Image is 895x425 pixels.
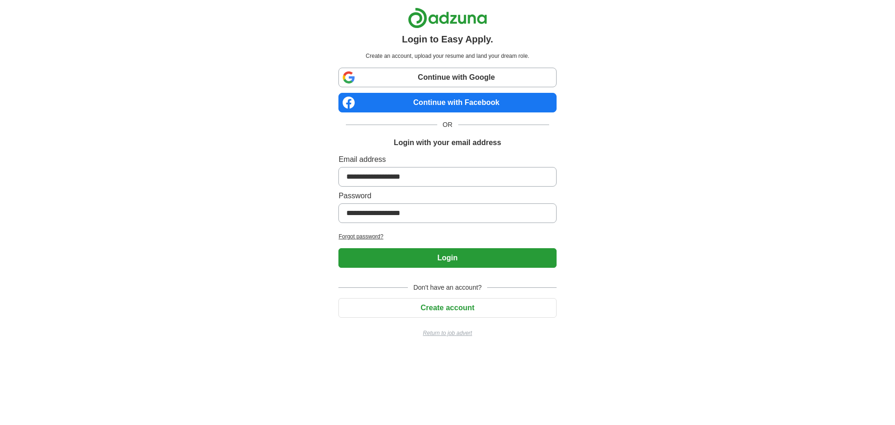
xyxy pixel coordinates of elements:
[408,283,488,293] span: Don't have an account?
[408,7,487,28] img: Adzuna logo
[394,137,501,148] h1: Login with your email address
[338,232,556,241] a: Forgot password?
[338,298,556,318] button: Create account
[338,248,556,268] button: Login
[338,93,556,112] a: Continue with Facebook
[338,304,556,312] a: Create account
[338,68,556,87] a: Continue with Google
[402,32,493,46] h1: Login to Easy Apply.
[338,190,556,202] label: Password
[340,52,554,60] p: Create an account, upload your resume and land your dream role.
[437,120,458,130] span: OR
[338,329,556,337] a: Return to job advert
[338,154,556,165] label: Email address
